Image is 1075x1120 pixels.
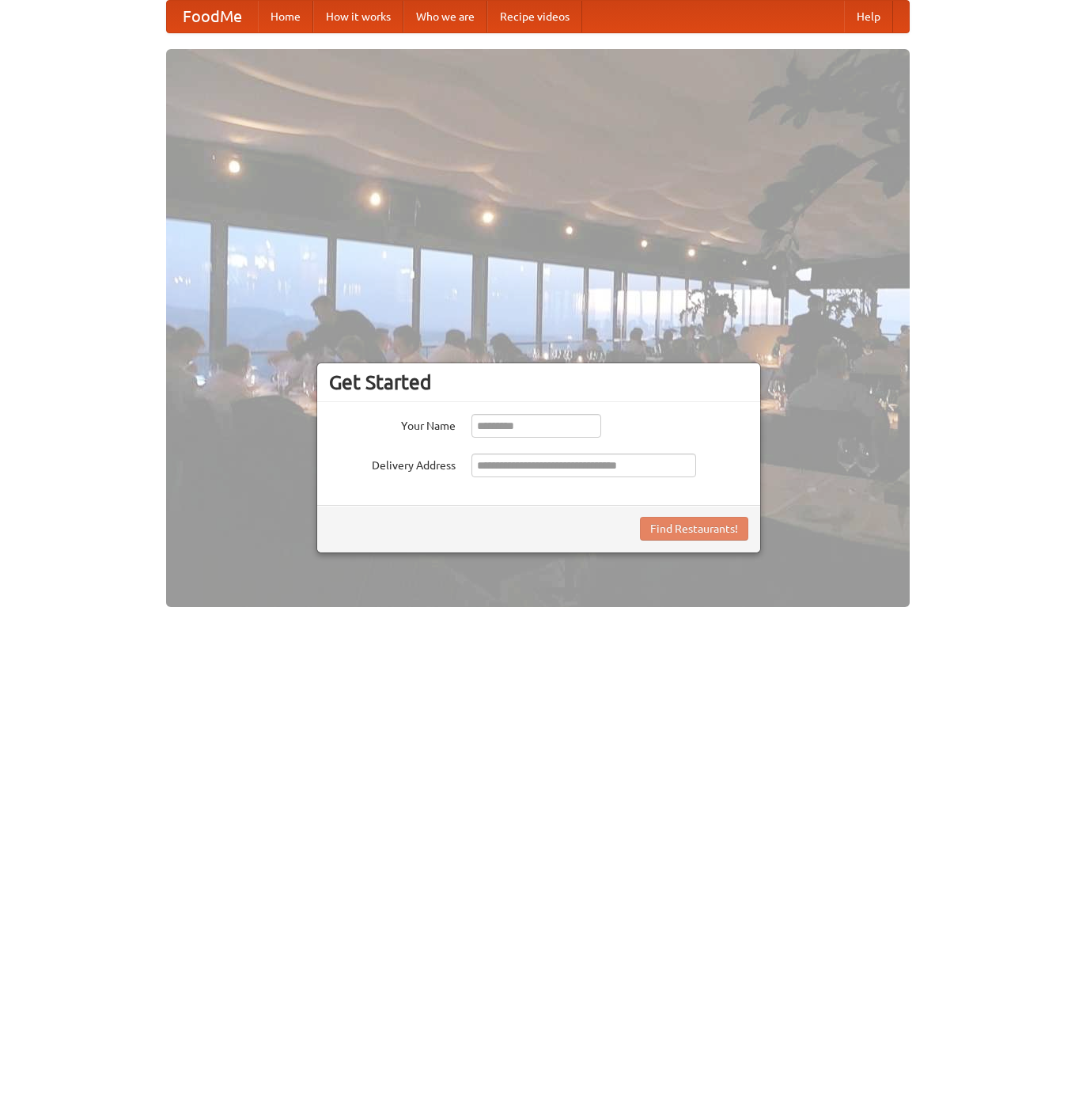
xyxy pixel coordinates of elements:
[329,370,748,394] h3: Get Started
[313,1,403,32] a: How it works
[258,1,313,32] a: Home
[487,1,582,32] a: Recipe videos
[844,1,893,32] a: Help
[640,517,748,541] button: Find Restaurants!
[329,414,456,434] label: Your Name
[167,1,258,32] a: FoodMe
[403,1,487,32] a: Who we are
[329,454,456,473] label: Delivery Address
